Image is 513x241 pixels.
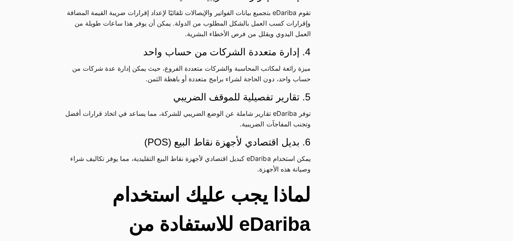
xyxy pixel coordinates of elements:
h4: 6. بديل اقتصادي لأجهزة نقاط البيع (POS) [58,135,310,149]
p: توفر eDariba تقارير شاملة عن الوضع الضريبي للشركة، مما يساعد في اتخاذ قرارات أفضل وتجنب المفاجآت ... [58,108,310,129]
h4: 4. إدارة متعددة الشركات من حساب واحد [58,45,310,59]
h4: 5. تقارير تفصيلية للموقف الضريبي [58,90,310,104]
p: تقوم eDariba بتجميع بيانات الفواتير والإيصالات تلقائيًا لإعداد إقرارات ضريبة القيمة المضافة وإقرا... [58,7,310,39]
p: ميزة رائعة لمكاتب المحاسبة والشركات متعددة الفروع، حيث يمكن إدارة عدة شركات من حساب واحد، دون الح... [58,63,310,84]
p: يمكن استخدام eDariba كبديل اقتصادي لأجهزة نقاط البيع التقليدية، مما يوفر تكاليف شراء وصيانة هذه ا... [58,153,310,174]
